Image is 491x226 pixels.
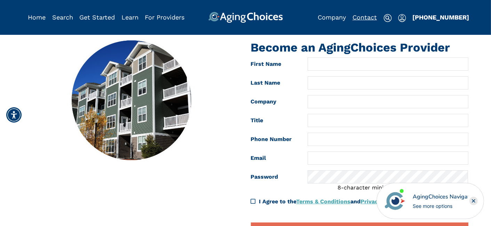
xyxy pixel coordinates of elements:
a: Get Started [80,14,115,21]
div: Popover trigger [398,12,406,23]
a: Terms & Conditions [296,198,351,205]
a: Contact [353,14,377,21]
label: Password [246,170,303,192]
a: Home [28,14,46,21]
div: AgingChoices Navigator [413,193,468,201]
label: First Name [246,57,303,71]
img: join-provider.jpg [72,40,191,160]
label: Email [246,151,303,165]
img: user-icon.svg [398,14,406,22]
label: Last Name [246,76,303,89]
span: I Agree to the and . [259,198,402,205]
label: Phone Number [246,133,303,146]
img: AgingChoices [208,12,283,23]
h1: Become an AgingChoices Provider [251,40,468,55]
img: search-icon.svg [383,14,392,22]
label: Company [246,95,303,108]
div: Popover trigger [52,12,73,23]
div: See more options [413,202,468,210]
div: 8-character minimum; case sensitive [308,184,468,192]
a: Search [52,14,73,21]
div: Close [469,197,478,205]
a: For Providers [145,14,185,21]
img: avatar [383,189,407,213]
div: Accessibility Menu [6,107,22,123]
label: Title [246,114,303,127]
a: Privacy Policy [361,198,400,205]
a: Company [318,14,346,21]
a: [PHONE_NUMBER] [413,14,469,21]
a: Learn [121,14,138,21]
